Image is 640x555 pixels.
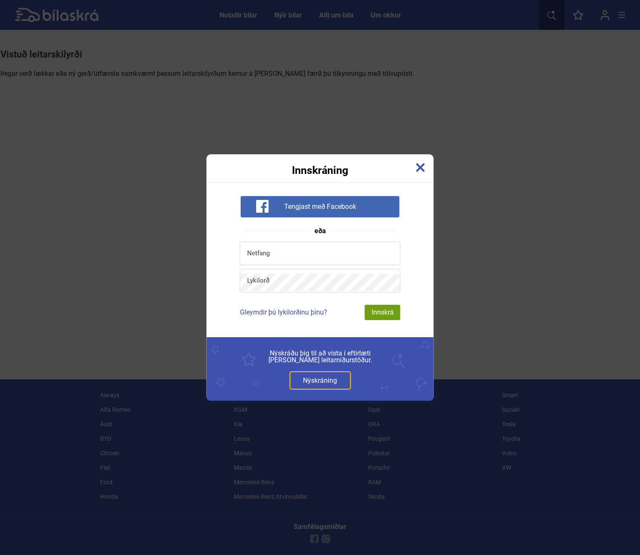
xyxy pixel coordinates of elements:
[240,308,327,316] a: Gleymdir þú lykilorðinu þínu?
[240,202,399,210] a: Tengjast með Facebook
[207,154,434,176] div: Innskráning
[365,305,401,320] div: Innskrá
[226,350,415,364] span: Nýskráðu þig til að vista í eftirlæti [PERSON_NAME] leitarniðurstöður.
[284,202,356,211] span: Tengjast með Facebook
[256,200,268,213] img: facebook-white-icon.svg
[310,228,330,234] span: eða
[416,163,425,172] img: close-x.svg
[289,371,351,390] a: Nýskráning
